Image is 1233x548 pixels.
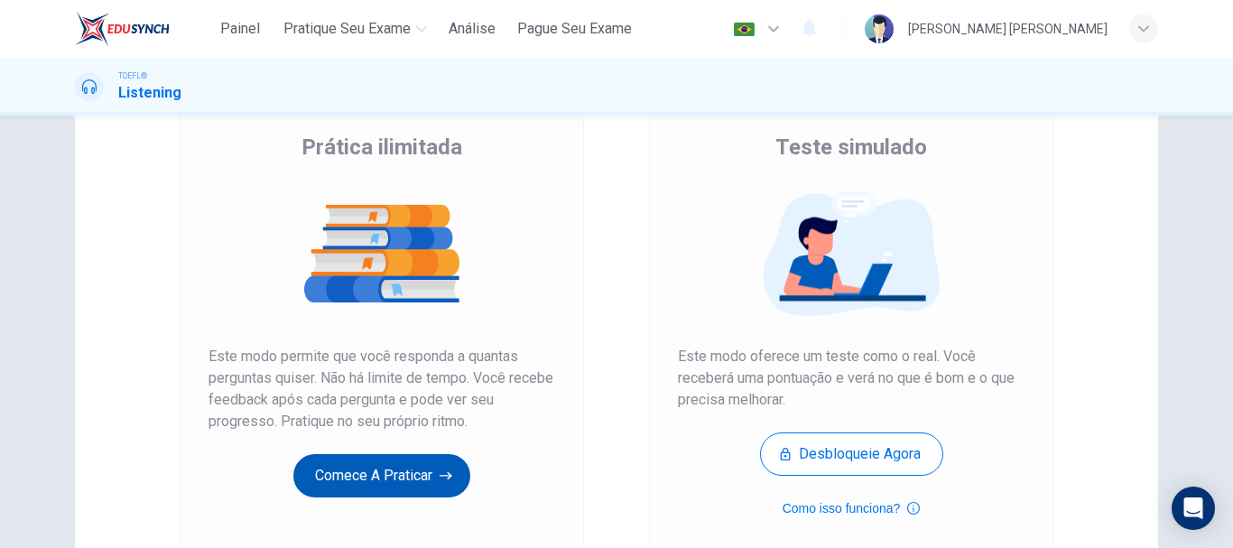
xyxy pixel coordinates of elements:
[118,82,181,104] h1: Listening
[775,133,927,162] span: Teste simulado
[517,18,632,40] span: Pague Seu Exame
[908,18,1108,40] div: [PERSON_NAME] [PERSON_NAME]
[678,346,1024,411] span: Este modo oferece um teste como o real. Você receberá uma pontuação e verá no que é bom e o que p...
[733,23,756,36] img: pt
[865,14,894,43] img: Profile picture
[1172,487,1215,530] div: Open Intercom Messenger
[449,18,496,40] span: Análise
[441,13,503,45] button: Análise
[118,70,147,82] span: TOEFL®
[301,133,462,162] span: Prática ilimitada
[760,432,943,476] button: Desbloqueie agora
[276,13,434,45] button: Pratique seu exame
[75,11,211,47] a: EduSynch logo
[209,346,555,432] span: Este modo permite que você responda a quantas perguntas quiser. Não há limite de tempo. Você rece...
[510,13,639,45] button: Pague Seu Exame
[220,18,260,40] span: Painel
[293,454,470,497] button: Comece a praticar
[283,18,411,40] span: Pratique seu exame
[783,497,921,519] button: Como isso funciona?
[75,11,170,47] img: EduSynch logo
[211,13,269,45] button: Painel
